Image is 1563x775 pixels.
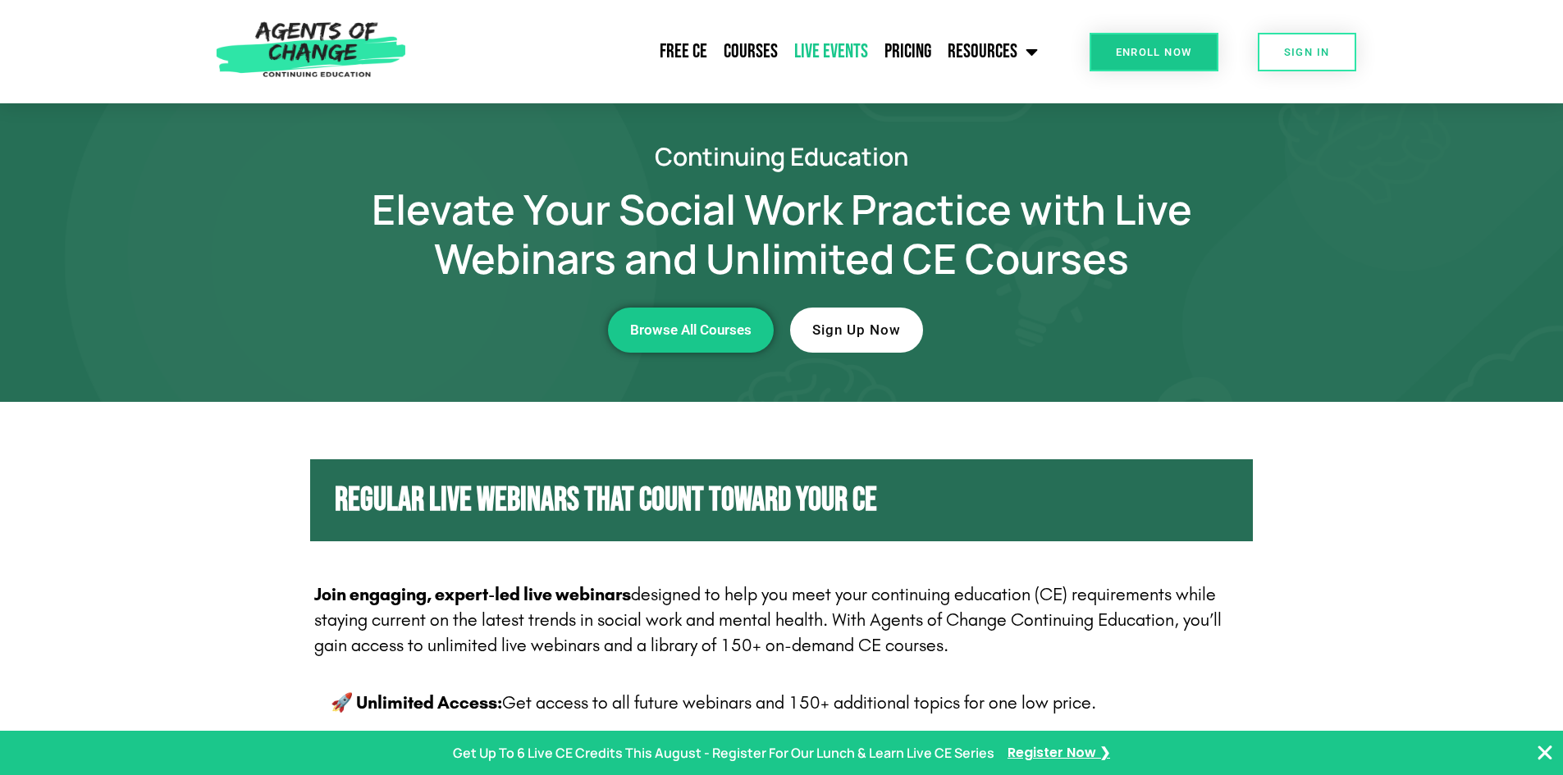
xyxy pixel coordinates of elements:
a: Pricing [876,31,939,72]
a: Live Events [786,31,876,72]
a: SIGN IN [1258,33,1356,71]
span: Enroll Now [1116,47,1192,57]
span: SIGN IN [1284,47,1330,57]
a: Resources [939,31,1046,72]
a: Browse All Courses [608,308,774,353]
strong: Join engaging, expert-led live webinars [314,584,631,605]
b: 🚀 Unlimited Access: [331,692,502,713]
a: Register Now ❯ [1008,741,1110,765]
span: Browse All Courses [630,323,752,337]
nav: Menu [414,31,1046,72]
p: designed to help you meet your continuing education (CE) requirements while staying current on th... [314,582,1233,658]
span: Get access to all future webinars and 150+ additional topics for one low price. [502,692,1096,713]
p: Get Up To 6 Live CE Credits This August - Register For Our Lunch & Learn Live CE Series [453,741,994,765]
h1: Elevate Your Social Work Practice with Live Webinars and Unlimited CE Courses [314,185,1250,283]
a: Free CE [651,31,715,72]
a: Enroll Now [1090,33,1218,71]
span: Sign Up Now [812,323,901,337]
h2: Regular Live Webinars That Count Toward Your CE [335,484,1228,517]
h2: Continuing Education [314,144,1250,168]
a: Courses [715,31,786,72]
button: Close Banner [1535,743,1555,763]
a: Sign Up Now [790,308,923,353]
